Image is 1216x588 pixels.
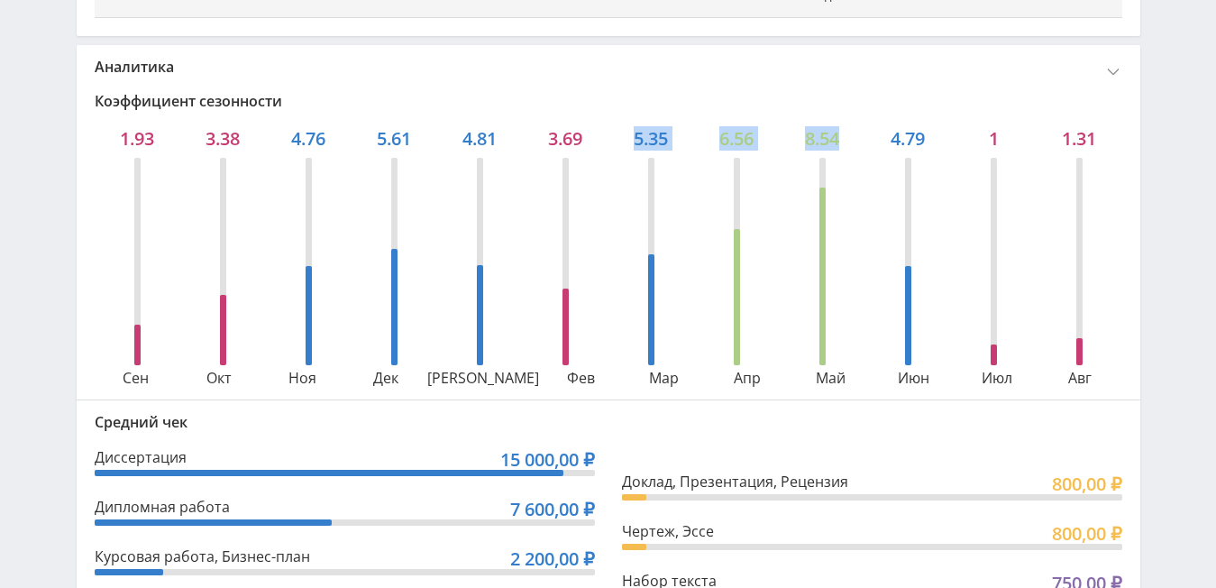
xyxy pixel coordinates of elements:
[622,370,705,386] div: Мар
[427,370,539,386] div: [PERSON_NAME]
[719,128,754,149] div: 6.56
[462,128,497,149] div: 4.81
[178,370,261,386] div: Окт
[872,370,955,386] div: Июн
[539,370,622,386] div: Фев
[1052,521,1122,546] span: 800,00 ₽
[1038,370,1121,386] div: Авг
[805,128,839,149] div: 8.54
[622,473,848,494] div: Доклад, Презентация, Рецензия
[789,370,872,386] div: Май
[95,93,1122,109] div: Коэффициент сезонности
[634,128,668,149] div: 5.35
[377,128,411,149] div: 5.61
[120,128,154,149] div: 1.93
[261,370,343,386] div: Ноя
[548,128,582,149] div: 3.69
[344,370,427,386] div: Дек
[955,370,1038,386] div: Июл
[77,45,1140,88] div: Аналитика
[622,523,714,544] div: Чертеж, Эссе
[206,128,240,149] div: 3.38
[1052,472,1122,496] span: 800,00 ₽
[510,497,595,521] span: 7 600,00 ₽
[95,499,230,519] div: Дипломная работа
[1062,128,1096,149] div: 1.31
[95,548,310,569] div: Курсовая работа, Бизнес-план
[95,414,1122,430] div: Средний чек
[291,128,325,149] div: 4.76
[95,449,187,470] div: Диссертация
[500,447,595,472] span: 15 000,00 ₽
[95,370,178,386] div: Сен
[510,547,595,571] span: 2 200,00 ₽
[989,128,999,149] div: 1
[891,128,925,149] div: 4.79
[706,370,789,386] div: Апр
